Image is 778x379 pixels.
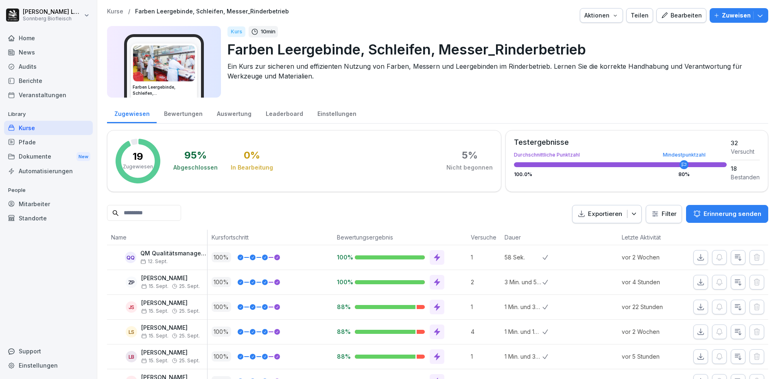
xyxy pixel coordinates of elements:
a: Home [4,31,93,45]
button: Aktionen [580,8,623,23]
p: 1 [471,303,500,311]
div: Kurs [227,26,245,37]
p: [PERSON_NAME] [141,325,200,331]
p: Dauer [505,233,538,242]
p: 88% [337,328,348,335]
p: 100 % [212,252,231,262]
p: Sonnberg Biofleisch [23,16,82,22]
div: Mindestpunktzahl [663,152,706,157]
p: Farben Leergebinde, Schleifen, Messer_Rinderbetrieb [227,39,762,60]
p: QM Qualitätsmanagement [140,250,207,257]
p: 10 min [261,28,275,36]
p: 1 Min. und 36 Sek. [505,303,542,311]
p: vor 22 Stunden [622,303,680,311]
button: Zuweisen [710,8,768,23]
div: Aktionen [584,11,618,20]
p: vor 4 Stunden [622,278,680,286]
p: 3 Min. und 59 Sek. [505,278,542,286]
a: Kurse [107,8,123,15]
a: Einstellungen [310,102,363,123]
button: Bearbeiten [656,8,706,23]
p: 100 % [212,351,231,362]
span: 15. Sept. [141,358,168,364]
a: News [4,45,93,59]
div: Support [4,344,93,358]
p: 100% [337,253,348,261]
div: Teilen [631,11,649,20]
a: DokumenteNew [4,149,93,164]
div: Mitarbeiter [4,197,93,211]
p: 4 [471,327,500,336]
a: Berichte [4,74,93,88]
p: People [4,184,93,197]
div: Dokumente [4,149,93,164]
div: Nicht begonnen [446,163,493,172]
div: 5 % [462,150,478,160]
a: Leaderboard [258,102,310,123]
div: 0 % [244,150,260,160]
p: Zuweisen [722,11,751,20]
p: Letzte Aktivität [622,233,676,242]
p: [PERSON_NAME] [141,275,200,282]
a: Auswertung [210,102,258,123]
a: Einstellungen [4,358,93,372]
p: 88% [337,303,348,311]
a: Automatisierungen [4,164,93,178]
span: 15. Sept. [141,283,168,289]
span: 25. Sept. [179,308,200,314]
p: Erinnerung senden [704,209,761,218]
p: 2 [471,278,500,286]
p: Versuche [471,233,496,242]
a: Bewertungen [157,102,210,123]
span: 25. Sept. [179,333,200,339]
span: 25. Sept. [179,358,200,364]
div: QQ [125,252,136,263]
p: Zugewiesen [123,163,153,170]
p: / [128,8,130,15]
div: Bestanden [731,173,760,181]
p: 100 % [212,327,231,337]
a: Farben Leergebinde, Schleifen, Messer_Rinderbetrieb [135,8,289,15]
a: Veranstaltungen [4,88,93,102]
div: Bearbeiten [661,11,702,20]
p: 100 % [212,302,231,312]
div: Testergebnisse [514,139,727,146]
div: 18 [731,164,760,173]
div: Filter [651,210,677,218]
div: LS [126,326,137,338]
p: vor 5 Stunden [622,352,680,361]
a: Pfade [4,135,93,149]
a: Standorte [4,211,93,225]
span: 15. Sept. [141,308,168,314]
p: vor 2 Wochen [622,253,680,261]
p: 19 [133,152,143,161]
div: 32 [731,139,760,147]
button: Teilen [626,8,653,23]
p: [PERSON_NAME] Lumetsberger [23,9,82,15]
a: Kurse [4,121,93,135]
p: Kursfortschritt [212,233,329,242]
a: Zugewiesen [107,102,157,123]
p: Ein Kurs zur sicheren und effizienten Nutzung von Farben, Messern und Leergebinden im Rinderbetri... [227,61,762,81]
div: In Bearbeitung [231,163,273,172]
p: 1 Min. und 36 Sek. [505,352,542,361]
button: Exportieren [572,205,642,223]
p: 58 Sek. [505,253,542,261]
p: Exportieren [588,209,622,219]
p: 100% [337,278,348,286]
div: 100.0 % [514,172,727,177]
